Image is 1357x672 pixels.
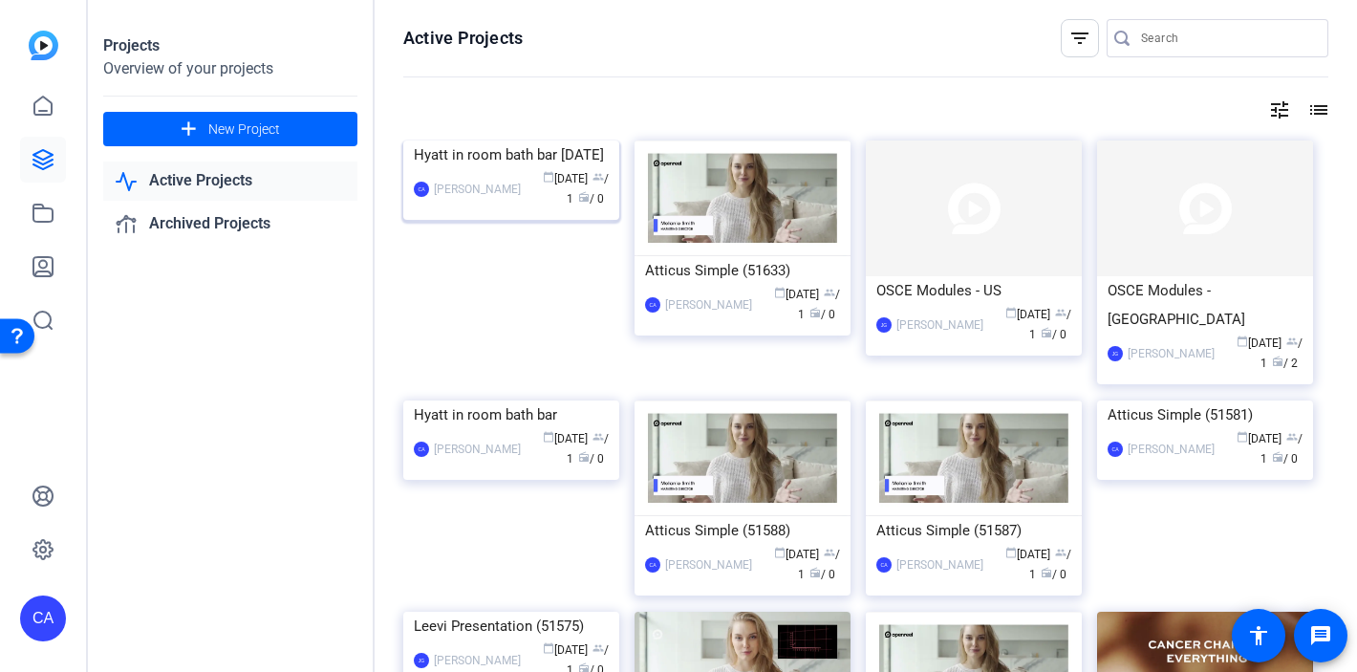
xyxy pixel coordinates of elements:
mat-icon: add [177,118,201,141]
a: Archived Projects [103,205,357,244]
mat-icon: message [1309,624,1332,647]
div: [PERSON_NAME] [1128,344,1215,363]
span: group [1286,431,1298,443]
div: [PERSON_NAME] [896,315,983,335]
mat-icon: tune [1268,98,1291,121]
span: [DATE] [1005,548,1050,561]
div: Atticus Simple (51588) [645,516,840,545]
div: [PERSON_NAME] [665,295,752,314]
span: group [824,547,835,558]
div: Overview of your projects [103,57,357,80]
div: CA [645,557,660,573]
div: [PERSON_NAME] [1128,440,1215,459]
button: New Project [103,112,357,146]
div: JG [414,653,429,668]
div: CA [1108,442,1123,457]
span: calendar_today [1005,547,1017,558]
h1: Active Projects [403,27,523,50]
span: calendar_today [774,547,786,558]
div: JG [876,317,892,333]
span: radio [578,451,590,463]
span: / 0 [578,192,604,206]
span: radio [1272,451,1283,463]
span: / 2 [1272,357,1298,370]
div: OSCE Modules - US [876,276,1071,305]
span: [DATE] [543,432,588,445]
div: Leevi Presentation (51575) [414,612,609,640]
span: / 1 [1260,432,1303,466]
span: / 0 [1272,452,1298,466]
span: radio [1272,356,1283,367]
span: group [592,642,604,654]
span: / 0 [1041,568,1066,581]
div: [PERSON_NAME] [665,555,752,574]
div: CA [414,182,429,197]
span: group [824,287,835,298]
div: Hyatt in room bath bar [414,401,609,429]
span: radio [578,191,590,203]
span: calendar_today [1005,307,1017,318]
img: blue-gradient.svg [29,31,58,60]
span: radio [809,307,821,318]
span: / 1 [567,432,609,466]
a: Active Projects [103,162,357,201]
span: calendar_today [543,431,554,443]
span: calendar_today [543,642,554,654]
div: Hyatt in room bath bar [DATE] [414,141,609,169]
div: [PERSON_NAME] [434,651,521,670]
span: group [1055,307,1066,318]
span: calendar_today [1237,336,1248,347]
span: calendar_today [543,171,554,183]
span: / 0 [1041,328,1066,341]
div: Atticus Simple (51581) [1108,401,1303,429]
span: radio [1041,327,1052,338]
div: Atticus Simple (51633) [645,256,840,285]
div: CA [414,442,429,457]
span: / 0 [809,568,835,581]
span: / 0 [578,452,604,466]
span: [DATE] [774,548,819,561]
span: [DATE] [1237,432,1282,445]
div: [PERSON_NAME] [434,440,521,459]
span: group [1286,336,1298,347]
mat-icon: accessibility [1247,624,1270,647]
div: CA [20,596,66,641]
div: JG [1108,346,1123,361]
span: group [592,171,604,183]
span: group [592,431,604,443]
span: group [1055,547,1066,558]
div: OSCE Modules - [GEOGRAPHIC_DATA] [1108,276,1303,334]
span: [DATE] [543,172,588,185]
span: calendar_today [774,287,786,298]
mat-icon: list [1305,98,1328,121]
span: [DATE] [774,288,819,301]
span: [DATE] [1005,308,1050,321]
div: Atticus Simple (51587) [876,516,1071,545]
div: [PERSON_NAME] [434,180,521,199]
div: CA [645,297,660,313]
span: radio [809,567,821,578]
span: [DATE] [1237,336,1282,350]
span: [DATE] [543,643,588,657]
span: New Project [208,119,280,140]
span: calendar_today [1237,431,1248,443]
div: CA [876,557,892,573]
span: radio [1041,567,1052,578]
span: / 0 [809,308,835,321]
div: Projects [103,34,357,57]
div: [PERSON_NAME] [896,555,983,574]
input: Search [1141,27,1313,50]
mat-icon: filter_list [1068,27,1091,50]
